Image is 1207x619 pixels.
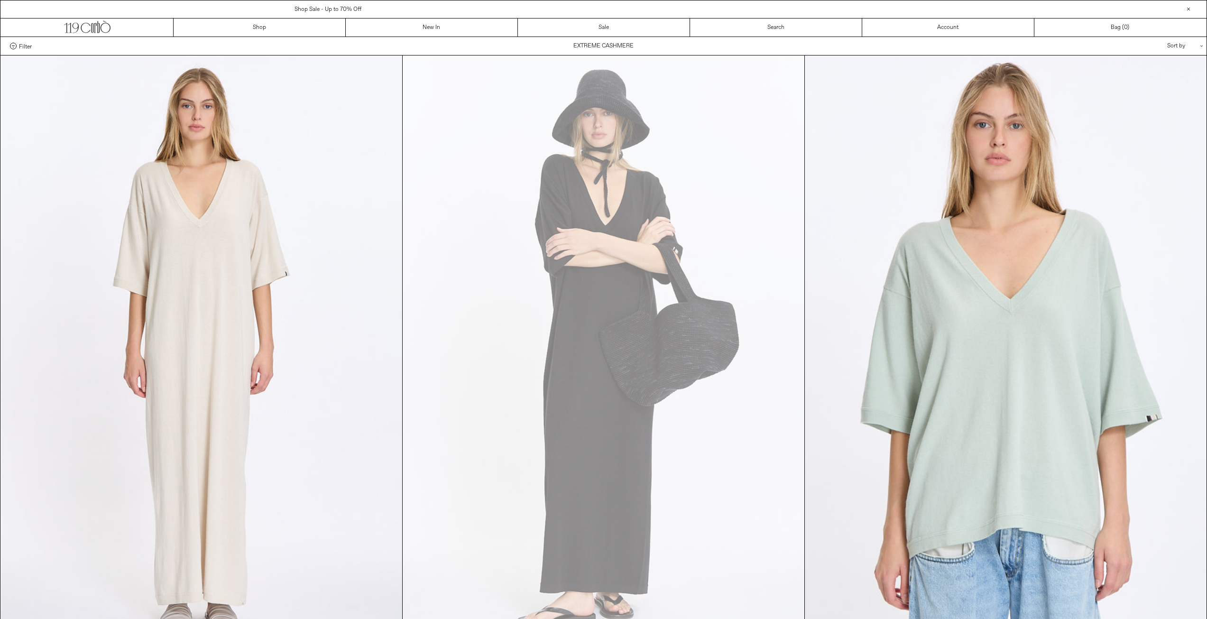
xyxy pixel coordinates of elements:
a: New In [346,18,518,37]
a: Account [862,18,1034,37]
span: ) [1124,23,1129,32]
a: Sale [518,18,690,37]
a: Bag () [1034,18,1207,37]
a: Shop [174,18,346,37]
span: Filter [19,43,32,49]
a: Shop Sale - Up to 70% Off [295,6,361,13]
span: 0 [1124,24,1127,31]
a: Search [690,18,862,37]
div: Sort by [1112,37,1197,55]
